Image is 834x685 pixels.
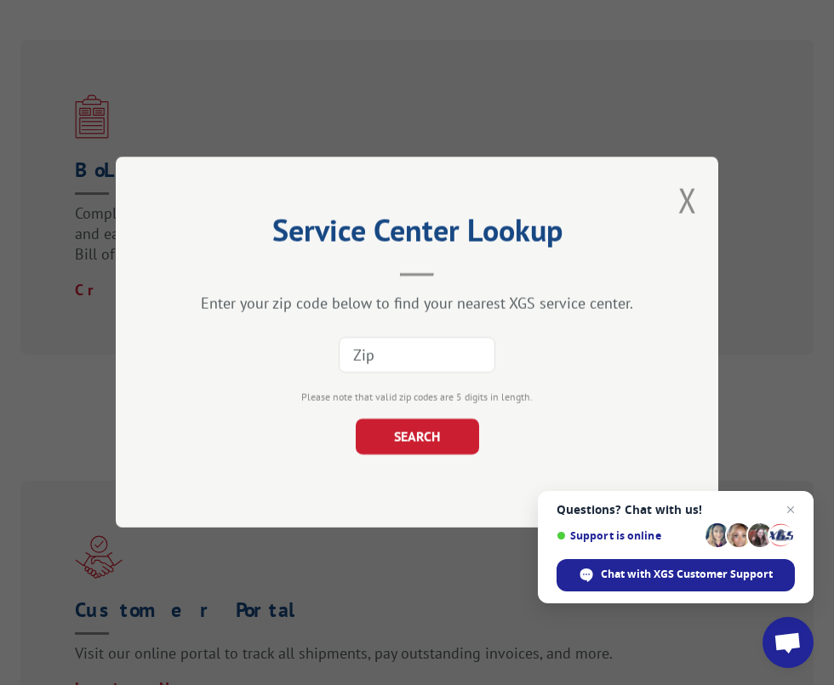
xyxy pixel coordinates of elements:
button: SEARCH [356,420,479,455]
span: Support is online [557,529,700,542]
span: Chat with XGS Customer Support [601,567,773,582]
div: Enter your zip code below to find your nearest XGS service center. [201,294,633,314]
h2: Service Center Lookup [201,219,633,251]
div: Open chat [763,617,814,668]
span: Close chat [780,499,801,520]
span: Questions? Chat with us! [557,503,795,517]
div: Chat with XGS Customer Support [557,559,795,591]
input: Zip [339,338,495,374]
div: Please note that valid zip codes are 5 digits in length. [201,391,633,406]
button: Close modal [678,178,697,223]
